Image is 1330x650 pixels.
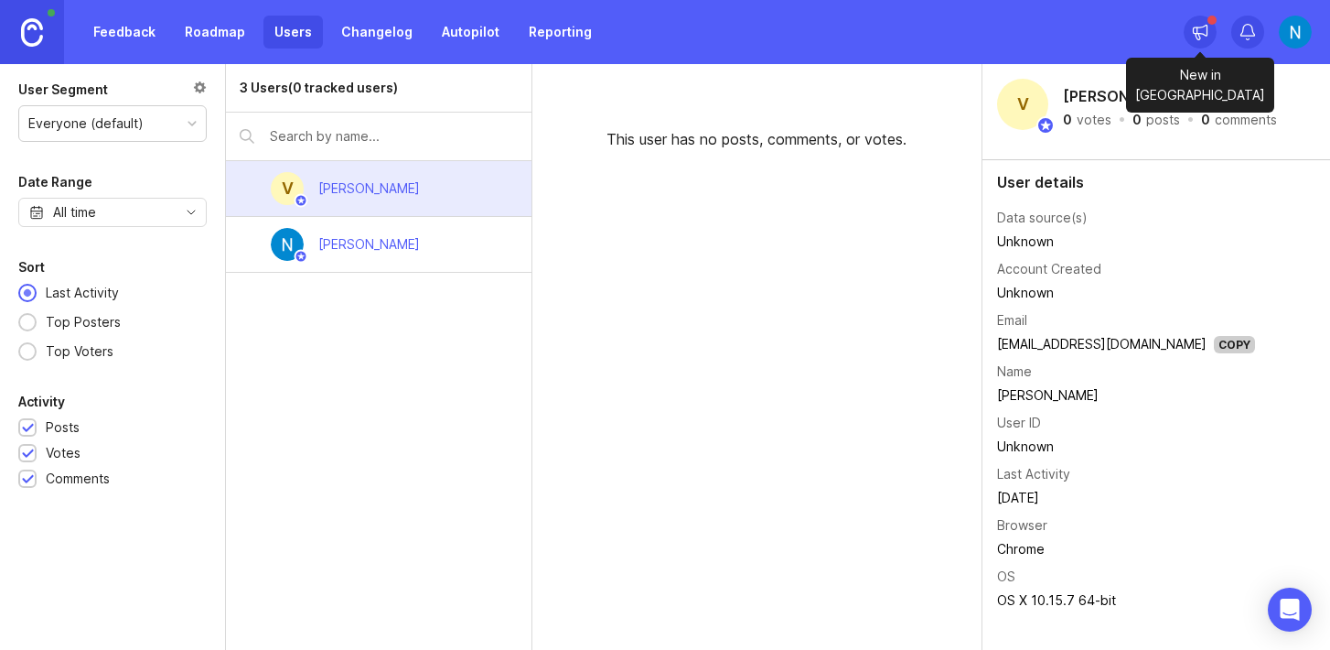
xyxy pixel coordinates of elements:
div: posts [1146,114,1180,126]
div: All time [53,202,96,222]
div: Account Created [997,259,1101,279]
div: 0 [1063,114,1072,126]
td: [PERSON_NAME] [997,384,1255,407]
td: Chrome [997,537,1255,561]
div: Top Voters [37,341,123,362]
time: [DATE] [997,490,1039,505]
div: V [997,79,1048,130]
div: comments [1215,114,1277,126]
div: · [1185,114,1196,126]
a: Roadmap [174,16,256,49]
svg: toggle icon [177,205,206,220]
div: Top Posters [37,312,130,332]
div: Sort [18,256,45,278]
a: Changelog [330,16,424,49]
div: [PERSON_NAME] [318,179,420,199]
div: votes [1077,114,1111,126]
img: Canny Home [21,18,43,47]
div: New in [GEOGRAPHIC_DATA] [1126,58,1274,113]
h2: [PERSON_NAME] [1059,82,1190,110]
div: Comments [46,469,110,489]
div: Browser [997,515,1047,536]
a: Feedback [82,16,166,49]
div: Email [997,310,1027,330]
div: 3 Users (0 tracked users) [240,78,398,98]
a: Autopilot [431,16,510,49]
div: [PERSON_NAME] [318,234,420,255]
a: Users [263,16,323,49]
img: Natalie Dudko [271,228,304,261]
div: Last Activity [997,464,1070,484]
td: Unknown [997,230,1255,254]
div: Open Intercom Messenger [1268,588,1312,632]
a: [EMAIL_ADDRESS][DOMAIN_NAME] [997,336,1207,352]
div: Votes [46,443,80,463]
div: Everyone (default) [28,114,144,134]
img: Natalie Dudko [1279,16,1312,49]
div: Unknown [997,437,1255,457]
img: member badge [295,194,308,208]
div: Name [997,362,1032,382]
td: OS X 10.15.7 64-bit [997,589,1255,612]
div: V [271,172,304,205]
div: Data source(s) [997,208,1088,228]
div: Copy [1214,336,1255,353]
a: Reporting [518,16,603,49]
div: User details [997,175,1315,190]
div: 0 [1132,114,1142,126]
div: · [1117,114,1127,126]
div: User Segment [18,79,108,101]
div: OS [997,567,1015,587]
div: Last Activity [37,283,128,303]
div: Activity [18,391,65,413]
div: Unknown [997,283,1255,303]
input: Search by name... [270,126,517,146]
div: User ID [997,413,1041,433]
div: This user has no posts, comments, or votes. [532,64,981,165]
div: 0 [1201,114,1210,126]
img: member badge [1036,116,1055,135]
div: Posts [46,417,80,438]
div: Date Range [18,171,92,193]
img: member badge [295,250,308,264]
